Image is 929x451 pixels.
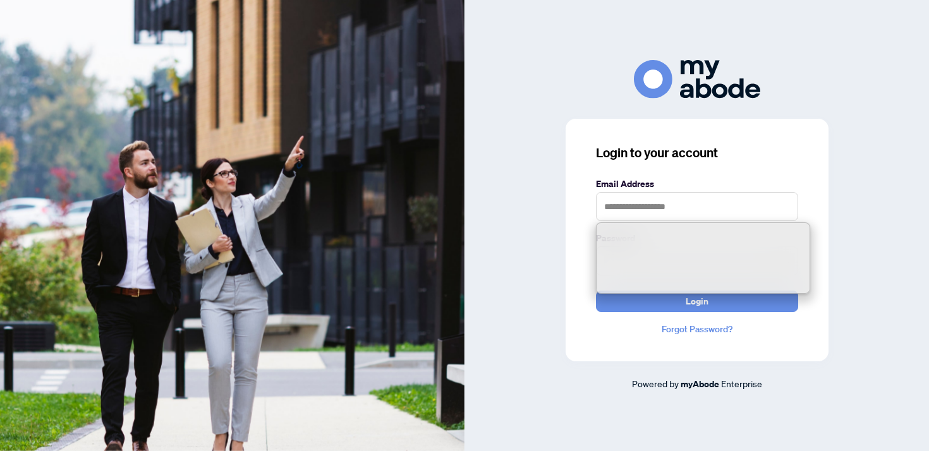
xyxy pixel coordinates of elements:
h3: Login to your account [596,144,798,162]
a: Forgot Password? [596,322,798,336]
button: Login [596,291,798,312]
label: Email Address [596,177,798,191]
span: Login [686,291,708,311]
a: myAbode [681,377,719,391]
img: ma-logo [634,60,760,99]
span: Enterprise [721,378,762,389]
span: Powered by [632,378,679,389]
